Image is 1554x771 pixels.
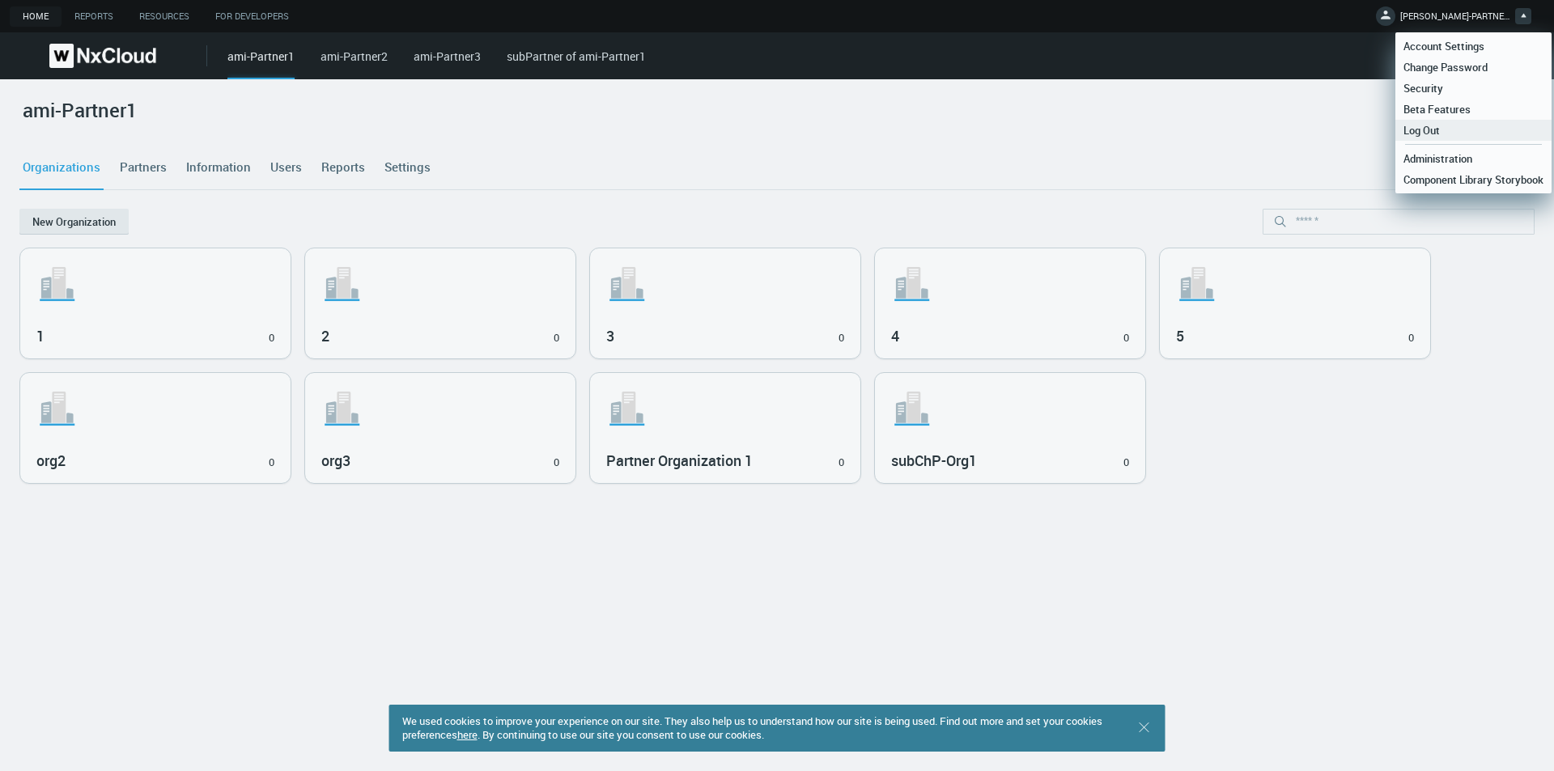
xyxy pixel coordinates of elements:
h3: org2 [36,452,251,470]
a: Security [1395,78,1552,99]
button: New Organization [19,209,129,235]
a: Organizations [19,146,104,189]
h3: org3 [321,452,536,470]
a: Change Password [1395,57,1552,78]
span: We used cookies to improve your experience on our site. They also help us to understand how our s... [402,714,1102,742]
a: Settings [381,146,434,189]
div: 0 [1123,330,1129,346]
div: 0 [554,330,559,346]
a: ami-Partner2 [321,49,388,64]
a: Reports [318,146,368,189]
a: Partners [117,146,170,189]
div: 0 [554,455,559,471]
div: 0 [1408,330,1414,346]
a: Information [183,146,254,189]
div: ami-Partner1 [227,48,295,79]
span: Administration [1395,151,1480,166]
div: 0 [839,455,844,471]
a: Reports [62,6,126,27]
a: Beta Features [1395,99,1552,120]
h3: 3 [606,328,821,345]
a: Administration [1395,148,1552,169]
a: subPartner of ami-Partner1 [507,49,646,64]
a: Component Library Storybook [1395,169,1552,190]
span: . By continuing to use our site you consent to use our cookies. [478,727,764,742]
h3: subChP-Org1 [891,452,1106,470]
span: Log Out [1395,123,1448,138]
div: 0 [269,330,274,346]
span: Change Password [1395,60,1496,74]
img: Nx Cloud logo [49,44,156,68]
h3: 4 [891,328,1106,345]
a: For Developers [202,6,302,27]
a: Account Settings [1395,36,1552,57]
div: 0 [1123,455,1129,471]
a: Users [267,146,305,189]
span: Component Library Storybook [1395,172,1552,187]
span: Beta Features [1395,102,1479,116]
a: Resources [126,6,202,27]
a: here [457,727,478,742]
h3: 2 [321,328,536,345]
h3: 1 [36,328,251,345]
div: 0 [839,330,844,346]
div: 0 [269,455,274,471]
h3: 5 [1176,328,1391,345]
h3: Partner Organization 1 [606,452,821,470]
span: Security [1395,81,1451,95]
a: Home [10,6,62,27]
h2: ami-Partner1 [23,99,138,122]
a: ami-Partner3 [414,49,481,64]
span: Account Settings [1395,39,1492,53]
span: [PERSON_NAME]-PARTNER M. [1400,10,1514,28]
